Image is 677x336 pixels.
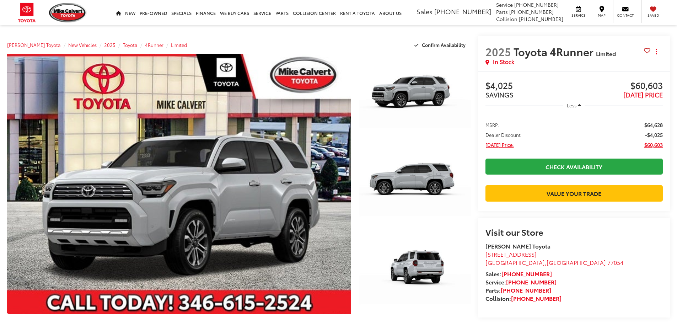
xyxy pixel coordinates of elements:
[7,54,351,314] a: Expand Photo 0
[485,294,562,302] strong: Collision:
[422,42,466,48] span: Confirm Availability
[567,102,576,108] span: Less
[496,1,513,8] span: Service
[617,13,634,18] span: Contact
[104,42,115,48] a: 2025
[7,42,61,48] a: [PERSON_NAME] Toyota
[417,7,432,16] span: Sales
[485,278,557,286] strong: Service:
[623,90,663,99] span: [DATE] PRICE
[485,250,623,266] a: [STREET_ADDRESS] [GEOGRAPHIC_DATA],[GEOGRAPHIC_DATA] 77054
[49,3,87,22] img: Mike Calvert Toyota
[359,230,471,314] a: Expand Photo 3
[514,1,559,8] span: [PHONE_NUMBER]
[496,8,508,15] span: Parts
[485,242,550,250] strong: [PERSON_NAME] Toyota
[485,159,663,175] a: Check Availability
[68,42,97,48] a: New Vehicles
[645,13,661,18] span: Saved
[410,39,471,51] button: Confirm Availability
[485,90,514,99] span: SAVINGS
[358,53,472,139] img: 2025 Toyota 4Runner Limited
[496,15,517,22] span: Collision
[485,185,663,201] a: Value Your Trade
[485,121,499,128] span: MSRP:
[4,52,354,315] img: 2025 Toyota 4Runner Limited
[485,81,574,91] span: $4,025
[519,15,563,22] span: [PHONE_NUMBER]
[650,45,663,58] button: Actions
[485,286,551,294] strong: Parts:
[644,141,663,148] span: $60,603
[506,278,557,286] a: [PHONE_NUMBER]
[563,99,585,112] button: Less
[644,121,663,128] span: $64,628
[123,42,138,48] a: Toyota
[485,250,537,258] span: [STREET_ADDRESS]
[501,286,551,294] a: [PHONE_NUMBER]
[485,258,623,266] span: ,
[645,131,663,138] span: -$4,025
[574,81,663,91] span: $60,603
[485,227,663,236] h2: Visit our Store
[607,258,623,266] span: 77054
[594,13,609,18] span: Map
[485,131,521,138] span: Dealer Discount
[596,49,616,58] span: Limited
[509,8,554,15] span: [PHONE_NUMBER]
[493,58,514,66] span: In Stock
[359,54,471,138] a: Expand Photo 1
[171,42,187,48] a: Limited
[485,141,514,148] span: [DATE] Price:
[145,42,163,48] a: 4Runner
[511,294,562,302] a: [PHONE_NUMBER]
[501,270,552,278] a: [PHONE_NUMBER]
[358,141,472,227] img: 2025 Toyota 4Runner Limited
[485,258,545,266] span: [GEOGRAPHIC_DATA]
[570,13,586,18] span: Service
[359,142,471,226] a: Expand Photo 2
[547,258,606,266] span: [GEOGRAPHIC_DATA]
[434,7,491,16] span: [PHONE_NUMBER]
[485,270,552,278] strong: Sales:
[514,44,596,59] span: Toyota 4Runner
[358,229,472,315] img: 2025 Toyota 4Runner Limited
[656,49,657,54] span: dropdown dots
[485,44,511,59] span: 2025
